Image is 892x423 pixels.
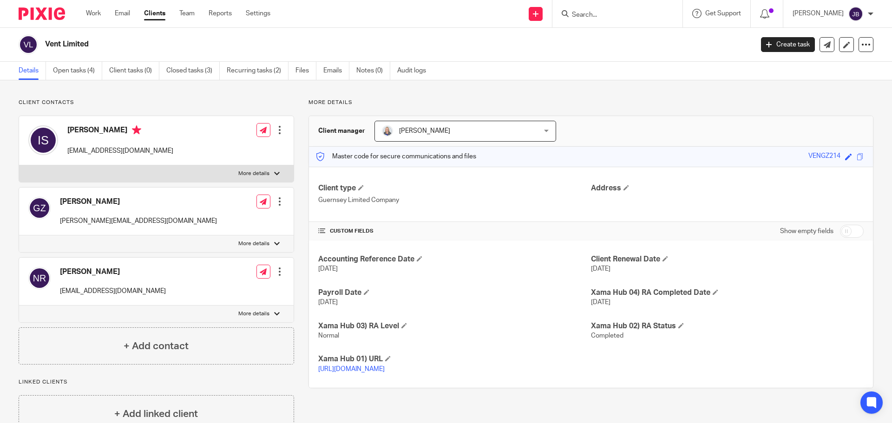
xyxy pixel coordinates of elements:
span: [DATE] [318,266,338,272]
a: Details [19,62,46,80]
h4: Client Renewal Date [591,254,864,264]
img: svg%3E [848,7,863,21]
a: Team [179,9,195,18]
a: Work [86,9,101,18]
span: Normal [318,332,339,339]
h4: Client type [318,183,591,193]
p: [EMAIL_ADDRESS][DOMAIN_NAME] [60,286,166,296]
a: [URL][DOMAIN_NAME] [318,366,385,372]
h4: Address [591,183,864,193]
label: Show empty fields [780,227,833,236]
h4: [PERSON_NAME] [67,125,173,137]
img: svg%3E [28,197,51,219]
p: [EMAIL_ADDRESS][DOMAIN_NAME] [67,146,173,156]
h2: Vent Limited [45,39,607,49]
input: Search [571,11,655,20]
p: More details [238,170,269,177]
h4: Xama Hub 04) RA Completed Date [591,288,864,298]
i: Primary [132,125,141,135]
a: Clients [144,9,165,18]
a: Files [295,62,316,80]
div: VENGZ214 [808,151,840,162]
span: [DATE] [591,266,610,272]
a: Reports [209,9,232,18]
a: Recurring tasks (2) [227,62,289,80]
span: Completed [591,332,623,339]
h4: + Add contact [124,339,189,353]
span: [PERSON_NAME] [399,128,450,134]
span: [DATE] [591,299,610,306]
span: Get Support [705,10,741,17]
img: svg%3E [28,125,58,155]
p: More details [238,240,269,247]
img: Pixie [19,7,65,20]
a: Audit logs [397,62,433,80]
h3: Client manager [318,126,365,136]
a: Settings [246,9,270,18]
h4: Xama Hub 02) RA Status [591,321,864,331]
p: Linked clients [19,378,294,386]
h4: + Add linked client [114,407,198,421]
p: [PERSON_NAME] [793,9,844,18]
a: Open tasks (4) [53,62,102,80]
p: Client contacts [19,99,294,106]
h4: Accounting Reference Date [318,254,591,264]
h4: Xama Hub 01) URL [318,354,591,364]
img: Debbie%20Noon%20Professional%20Photo.jpg [382,125,393,137]
img: svg%3E [19,35,38,54]
p: [PERSON_NAME][EMAIL_ADDRESS][DOMAIN_NAME] [60,216,217,226]
p: More details [238,310,269,318]
a: Closed tasks (3) [166,62,220,80]
h4: CUSTOM FIELDS [318,228,591,235]
h4: Xama Hub 03) RA Level [318,321,591,331]
h4: Payroll Date [318,288,591,298]
h4: [PERSON_NAME] [60,267,166,277]
a: Client tasks (0) [109,62,159,80]
a: Notes (0) [356,62,390,80]
p: More details [308,99,873,106]
a: Create task [761,37,815,52]
h4: [PERSON_NAME] [60,197,217,207]
a: Emails [323,62,349,80]
img: svg%3E [28,267,51,289]
p: Guernsey Limited Company [318,195,591,205]
span: [DATE] [318,299,338,306]
p: Master code for secure communications and files [316,152,476,161]
a: Email [115,9,130,18]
